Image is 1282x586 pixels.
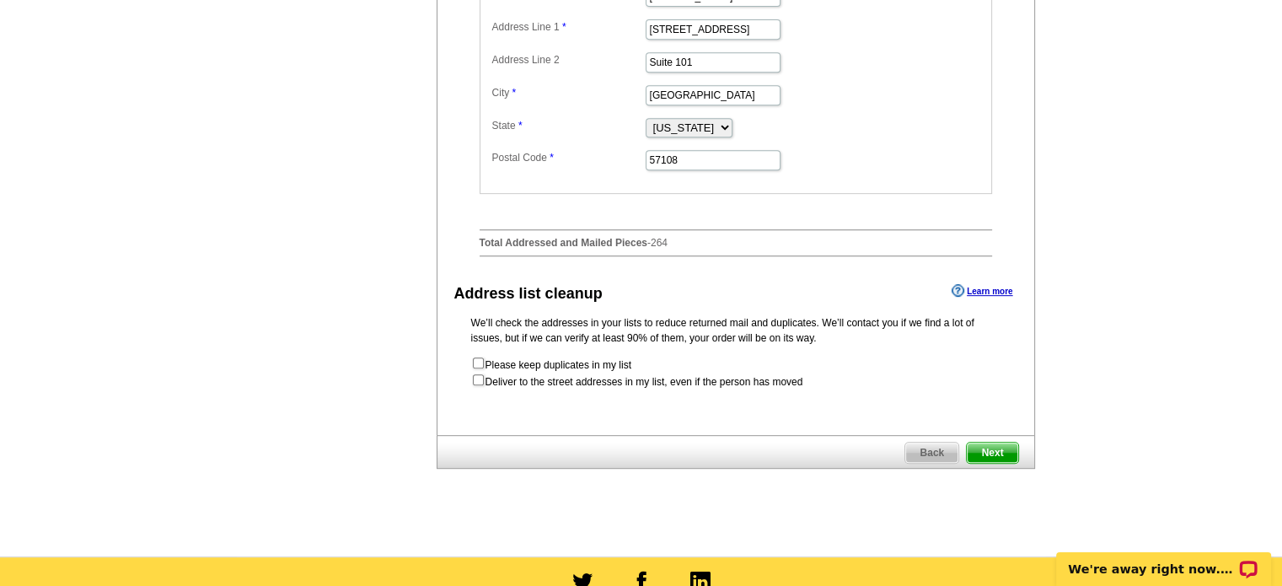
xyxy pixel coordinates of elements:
[454,282,603,305] div: Address list cleanup
[492,85,644,100] label: City
[492,118,644,133] label: State
[952,284,1012,298] a: Learn more
[492,19,644,35] label: Address Line 1
[492,52,644,67] label: Address Line 2
[651,237,668,249] span: 264
[471,356,1000,390] form: Please keep duplicates in my list Deliver to the street addresses in my list, even if the person ...
[480,237,647,249] strong: Total Addressed and Mailed Pieces
[492,150,644,165] label: Postal Code
[967,443,1017,463] span: Next
[904,442,959,464] a: Back
[471,315,1000,346] p: We’ll check the addresses in your lists to reduce returned mail and duplicates. We’ll contact you...
[905,443,958,463] span: Back
[1045,533,1282,586] iframe: LiveChat chat widget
